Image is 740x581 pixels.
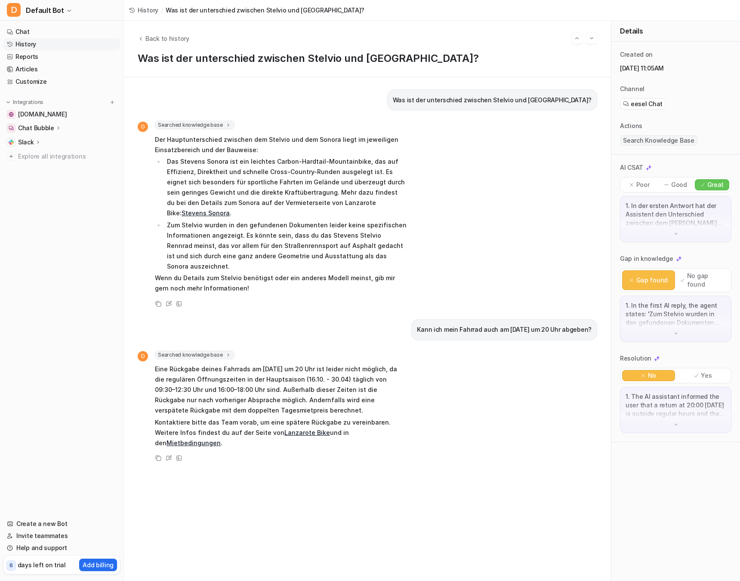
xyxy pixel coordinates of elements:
[574,34,580,42] img: Previous session
[109,99,115,105] img: menu_add.svg
[138,6,158,15] span: History
[138,351,148,361] span: D
[155,121,234,129] span: Searched knowledge base
[620,64,731,73] p: [DATE] 11:05AM
[620,85,644,93] p: Channel
[707,180,724,189] p: Great
[83,560,114,569] p: Add billing
[671,180,687,189] p: Good
[9,125,14,131] img: Chat Bubble
[3,542,120,554] a: Help and support
[18,138,34,147] p: Slack
[18,150,117,163] span: Explore all integrations
[3,38,120,50] a: History
[3,76,120,88] a: Customize
[166,439,221,446] a: Mietbedingungen
[620,50,653,59] p: Created on
[167,156,407,218] p: Das Stevens Sonora ist ein leichtes Carbon-Hardtail-Mountainbike, das auf Effizienz, Direktheit u...
[626,202,726,227] p: 1. In der ersten Antwort hat der Assistent den Unterschied zwischen dem [PERSON_NAME] (Rennrad) u...
[586,33,597,44] button: Go to next session
[9,140,14,145] img: Slack
[611,21,740,42] div: Details
[182,209,230,217] a: Stevens Sonora
[7,152,15,161] img: explore all integrations
[129,6,158,15] a: History
[571,33,583,44] button: Go to previous session
[3,51,120,63] a: Reports
[687,272,725,289] p: No gap found
[26,4,64,16] span: Default Bot
[3,150,120,162] a: Explore all integrations
[3,63,120,75] a: Articles
[393,95,592,105] p: Was ist der unterschied zwischen Stelvio und [GEOGRAPHIC_DATA]?
[623,101,629,107] img: eeselChat
[155,364,407,416] p: Eine Rückgabe deines Fahrrads am [DATE] um 20 Uhr ist leider nicht möglich, da die regulären Öffn...
[7,3,21,17] span: D
[9,562,13,569] p: 6
[623,100,663,108] a: eesel Chat
[155,273,407,294] p: Wenn du Details zum Stelvio benötigst oder ein anderes Modell meinst, gib mir gern noch mehr Info...
[620,254,673,263] p: Gap in knowledge
[138,122,148,132] span: D
[167,220,407,272] p: Zum Stelvio wurden in den gefundenen Dokumenten leider keine spezifischen Informationen angezeigt...
[3,518,120,530] a: Create a new Bot
[636,180,650,189] p: Poor
[417,324,592,335] p: Kann ich mein Fahrrad auch am [DATE] um 20 Uhr abgeben?
[79,559,117,571] button: Add billing
[155,135,407,155] p: Der Hauptunterschied zwischen dem Stelvio und dem Sonora liegt im jeweiligen Einsatzbereich und d...
[673,231,679,237] img: down-arrow
[3,98,46,107] button: Integrations
[3,108,120,120] a: lanzarotebike.com[DOMAIN_NAME]
[673,330,679,336] img: down-arrow
[155,417,407,448] p: Kontaktiere bitte das Team vorab, um eine spätere Rückgabe zu vereinbaren. Weitere Infos findest ...
[18,110,67,119] span: [DOMAIN_NAME]
[620,354,651,363] p: Resolution
[145,34,189,43] span: Back to history
[5,99,11,105] img: expand menu
[138,52,597,65] h1: Was ist der unterschied zwischen Stelvio und [GEOGRAPHIC_DATA]?
[589,34,595,42] img: Next session
[284,429,330,436] a: Lanzarote Bike
[673,422,679,428] img: down-arrow
[9,112,14,117] img: lanzarotebike.com
[648,371,656,380] p: No
[161,6,163,15] span: /
[18,560,66,569] p: days left on trial
[3,26,120,38] a: Chat
[138,34,189,43] button: Back to history
[620,163,643,172] p: AI CSAT
[13,99,43,106] p: Integrations
[155,351,234,359] span: Searched knowledge base
[18,124,54,132] p: Chat Bubble
[620,122,642,130] p: Actions
[166,6,364,15] span: Was ist der unterschied zwischen Stelvio und [GEOGRAPHIC_DATA]?
[626,301,726,327] p: 1. In the first AI reply, the agent states: 'Zum Stelvio wurden in den gefundenen Dokumenten leid...
[626,392,726,418] p: 1. The AI assistant informed the user that a return at 20:00 [DATE] is outside regular hours and ...
[620,135,697,146] span: Search Knowledge Base
[631,100,663,108] span: eesel Chat
[701,371,712,380] p: Yes
[636,276,668,284] p: Gap found
[3,530,120,542] a: Invite teammates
